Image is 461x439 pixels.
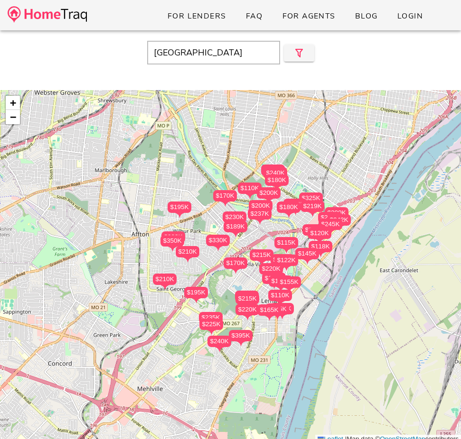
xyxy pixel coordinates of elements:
input: Enter Your Address, Zipcode or City & State [147,41,280,64]
div: $225K [235,291,259,302]
div: $242K [327,214,351,226]
div: $215K [250,249,273,266]
div: $155K [271,254,294,265]
img: triPin.png [215,347,225,352]
div: $145K [269,275,292,287]
div: $180K [265,174,289,191]
img: triPin.png [308,212,318,217]
div: $200K [257,187,281,204]
div: $180K [283,199,307,215]
span: Login [397,11,423,21]
div: $330K [206,235,230,251]
div: $155K [277,276,301,293]
img: triPin.png [284,288,294,293]
div: $240K [263,167,287,179]
img: triPin.png [191,298,201,303]
div: $210K [318,212,342,229]
div: $110K [268,290,292,301]
div: $200K [249,200,273,211]
div: $110K [268,290,292,306]
div: $230K [223,211,246,228]
div: $165K [257,304,281,321]
div: $170K [213,190,237,207]
div: $122K [274,255,298,266]
div: $199K [263,167,287,183]
div: $242K [327,214,351,231]
div: $235K [199,312,223,323]
img: triPin.png [255,219,265,225]
div: $118K [309,241,332,252]
div: $130K [262,273,286,289]
div: $145K [295,248,319,259]
div: $205K [302,224,326,236]
img: triPin.png [282,266,292,271]
div: $189K [224,221,247,232]
img: triPin.png [264,199,274,204]
div: $120K [308,228,331,239]
div: $219K [301,201,324,212]
div: $220K [259,263,283,280]
div: $300K [325,207,348,224]
iframe: Chat Widget [414,393,461,439]
div: $195K [168,201,191,218]
img: triPin.png [220,201,230,207]
span: For Agents [282,11,335,21]
div: $110K [238,183,262,194]
img: triPin.png [213,246,223,251]
div: $245K [319,219,342,235]
div: $170K [213,190,237,201]
div: $237K [248,208,272,219]
div: $230K [223,211,246,223]
div: $237K [248,208,272,225]
div: $110K [238,183,262,199]
img: triPin.png [284,213,294,218]
div: $210K [318,212,342,223]
div: $225K [235,291,259,307]
img: triPin.png [275,301,285,306]
div: $170K [224,257,247,269]
img: triPin.png [183,257,193,263]
div: $215K [235,293,259,310]
a: Login [389,8,431,25]
div: $122K [274,255,298,271]
img: triPin.png [245,194,255,199]
div: $180K [277,201,301,218]
div: $300K [325,207,348,219]
div: $210K [176,246,199,257]
img: triPin.png [168,247,178,252]
img: triPin.png [276,287,286,292]
div: $118K [309,241,332,257]
div: $200K [249,200,273,217]
a: Zoom in [6,96,20,110]
div: $240K [207,336,231,352]
div: $225K [199,319,223,330]
span: − [10,111,16,123]
div: $210K [153,274,177,290]
div: $189K [224,221,247,238]
div: $155K [277,276,301,288]
div: $115K [274,237,298,248]
div: $240K [207,336,231,347]
div: $145K [269,275,292,292]
img: triPin.png [207,330,216,335]
div: $220K [235,304,259,315]
div: $225K [199,319,223,335]
img: triPin.png [264,316,274,321]
div: $180K [283,199,307,210]
img: triPin.png [272,186,282,191]
div: $233K [161,231,185,248]
div: $240K [261,165,285,181]
span: + [10,97,16,109]
div: $180K [277,201,301,213]
div: $350K [160,235,184,252]
img: triPin.png [231,232,241,238]
div: $240K [263,167,287,184]
img: triPin.png [243,315,253,320]
img: triPin.png [316,252,326,257]
img: triPin.png [236,341,246,347]
div: $350K [160,235,184,247]
div: $210K [176,246,199,263]
div: $219K [301,201,324,217]
div: $215K [235,293,259,304]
